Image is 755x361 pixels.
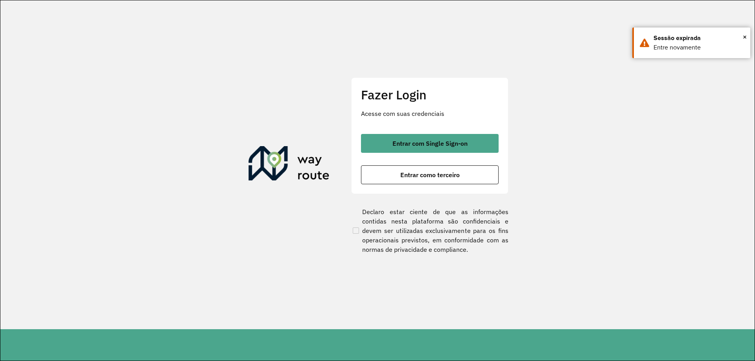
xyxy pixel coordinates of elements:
label: Declaro estar ciente de que as informações contidas nesta plataforma são confidenciais e devem se... [351,207,508,254]
div: Entre novamente [654,43,744,52]
button: button [361,134,499,153]
span: Entrar com Single Sign-on [392,140,468,147]
button: Close [743,31,747,43]
span: × [743,31,747,43]
img: Roteirizador AmbevTech [249,146,330,184]
h2: Fazer Login [361,87,499,102]
div: Sessão expirada [654,33,744,43]
button: button [361,165,499,184]
p: Acesse com suas credenciais [361,109,499,118]
span: Entrar como terceiro [400,172,460,178]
